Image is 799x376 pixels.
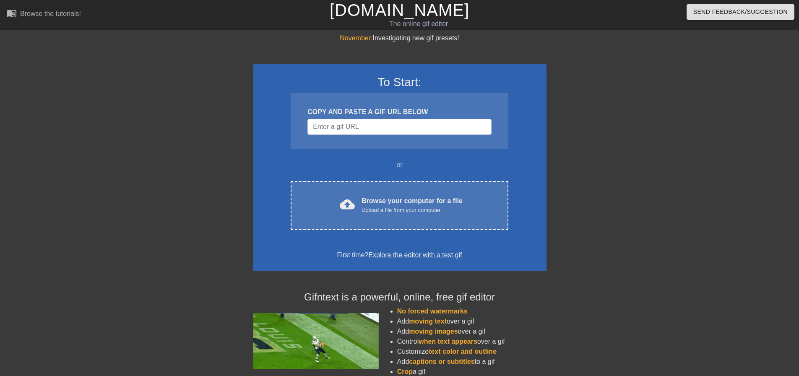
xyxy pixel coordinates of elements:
li: Add to a gif [397,357,547,367]
span: moving images [409,328,458,335]
span: No forced watermarks [397,308,468,315]
span: November: [340,34,372,42]
span: Send Feedback/Suggestion [693,7,788,17]
div: First time? [264,250,536,260]
h4: Gifntext is a powerful, online, free gif editor [253,291,547,303]
a: Explore the editor with a test gif [368,251,462,258]
div: Investigating new gif presets! [253,33,547,43]
span: cloud_upload [340,197,355,212]
a: Browse the tutorials! [7,8,81,21]
span: menu_book [7,8,17,18]
span: Crop [397,368,413,375]
li: Add over a gif [397,316,547,326]
div: The online gif editor [271,19,567,29]
span: moving text [409,318,447,325]
div: or [275,160,525,170]
button: Send Feedback/Suggestion [687,4,794,20]
img: football_small.gif [253,313,379,369]
span: captions or subtitles [409,358,474,365]
div: COPY AND PASTE A GIF URL BELOW [307,107,491,117]
a: [DOMAIN_NAME] [330,1,469,19]
li: Customize [397,347,547,357]
li: Add over a gif [397,326,547,337]
div: Upload a file from your computer [362,206,463,214]
span: text color and outline [429,348,497,355]
span: when text appears [419,338,477,345]
div: Browse your computer for a file [362,196,463,214]
h3: To Start: [264,75,536,89]
input: Username [307,119,491,135]
li: Control over a gif [397,337,547,347]
div: Browse the tutorials! [20,10,81,17]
